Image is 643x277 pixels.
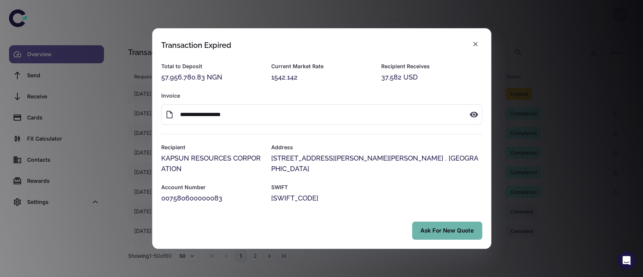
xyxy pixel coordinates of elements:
button: Ask for New Quote [412,222,482,240]
div: KAPSUN RESOURCES CORPORATION [161,153,262,174]
div: 57,956,780.83 NGN [161,72,262,83]
h6: Address [271,143,482,152]
h6: Recipient Receives [381,62,482,70]
h6: Recipient [161,143,262,152]
h6: Account Number [161,183,262,191]
div: Open Intercom Messenger [617,251,635,269]
div: [STREET_ADDRESS][PERSON_NAME][PERSON_NAME] . [GEOGRAPHIC_DATA] [271,153,482,174]
div: [SWIFT_CODE] [271,193,482,204]
div: Transaction Expired [161,41,231,50]
h6: Invoice [161,92,482,100]
div: 37,582 USD [381,72,482,83]
h6: SWIFT [271,183,482,191]
div: 1542.142 [271,72,372,83]
h6: Total to Deposit [161,62,262,70]
h6: Current Market Rate [271,62,372,70]
div: 007580600000083 [161,193,262,204]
